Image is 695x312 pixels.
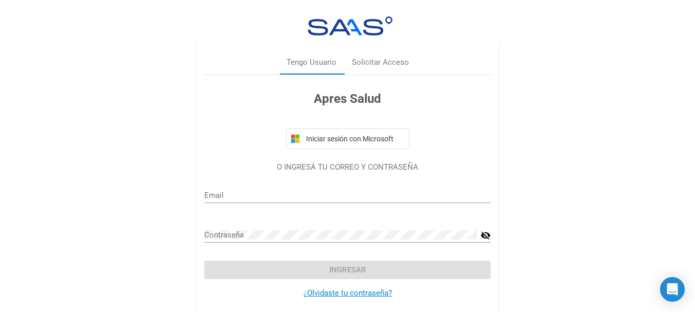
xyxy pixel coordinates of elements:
[480,229,491,242] mat-icon: visibility_off
[329,265,366,274] span: Ingresar
[286,129,409,149] button: Iniciar sesión con Microsoft
[204,161,491,173] p: O INGRESÁ TU CORREO Y CONTRASEÑA
[304,288,392,298] a: ¿Olvidaste tu contraseña?
[204,261,491,279] button: Ingresar
[204,89,491,108] h3: Apres Salud
[352,57,409,68] div: Solicitar Acceso
[287,57,336,68] div: Tengo Usuario
[304,135,405,143] span: Iniciar sesión con Microsoft
[660,277,685,302] div: Open Intercom Messenger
